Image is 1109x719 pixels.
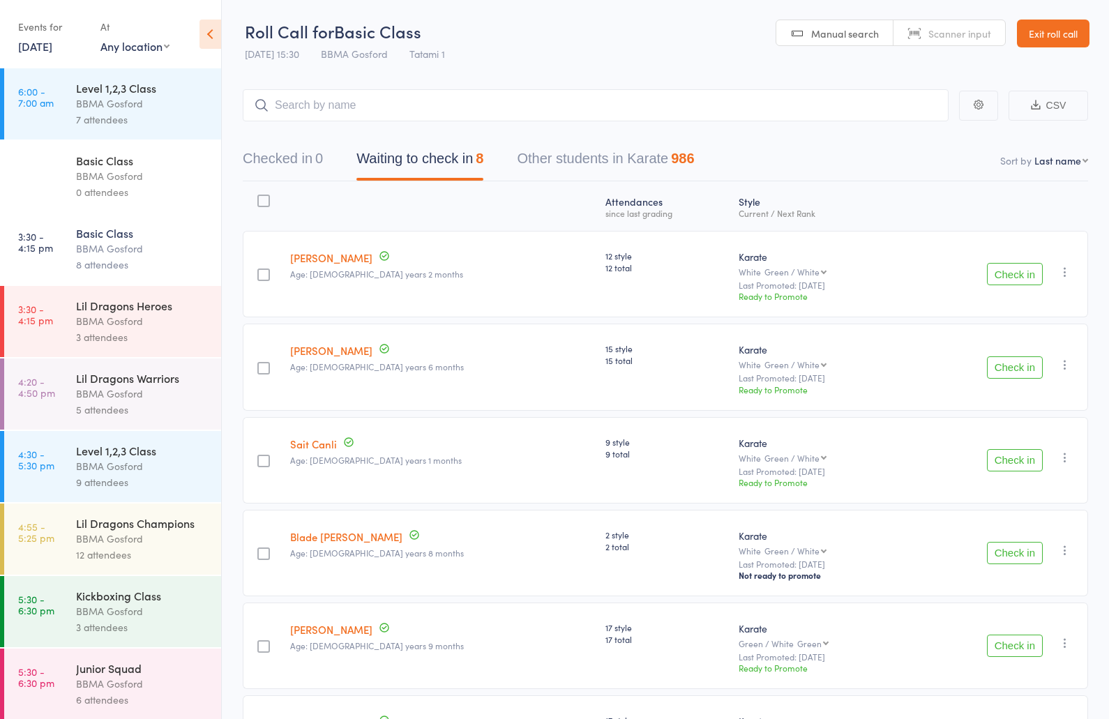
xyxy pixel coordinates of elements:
a: 4:30 -5:30 pmLevel 1,2,3 ClassBBMA Gosford9 attendees [4,431,221,502]
div: 5 attendees [76,402,209,418]
button: Waiting to check in8 [356,144,483,181]
span: Age: [DEMOGRAPHIC_DATA] years 6 months [290,361,464,372]
a: 3:30 -4:15 pmBasic ClassBBMA Gosford8 attendees [4,213,221,285]
div: Basic Class [76,225,209,241]
label: Sort by [1000,153,1032,167]
div: Green / White [764,453,820,462]
div: Lil Dragons Heroes [76,298,209,313]
div: Green / White [739,639,900,648]
div: 6 attendees [76,692,209,708]
button: Check in [987,635,1043,657]
div: Ready to Promote [739,662,900,674]
div: Not ready to promote [739,570,900,581]
a: Exit roll call [1017,20,1089,47]
div: Green / White [764,546,820,555]
time: 4:55 - 5:25 pm [18,521,54,543]
div: BBMA Gosford [76,241,209,257]
button: Other students in Karate986 [517,144,694,181]
div: 0 [315,151,323,166]
small: Last Promoted: [DATE] [739,373,900,383]
div: Kickboxing Class [76,588,209,603]
time: 3:30 - 4:15 pm [18,303,53,326]
button: Check in [987,449,1043,471]
div: Lil Dragons Champions [76,515,209,531]
div: Level 1,2,3 Class [76,443,209,458]
a: 5:30 -6:30 pmKickboxing ClassBBMA Gosford3 attendees [4,576,221,647]
a: [PERSON_NAME] [290,250,372,265]
div: 12 attendees [76,547,209,563]
div: 9 attendees [76,474,209,490]
div: At [100,15,169,38]
a: 4:55 -5:25 pmLil Dragons ChampionsBBMA Gosford12 attendees [4,504,221,575]
div: Current / Next Rank [739,209,900,218]
button: Checked in0 [243,144,323,181]
div: BBMA Gosford [76,531,209,547]
span: Age: [DEMOGRAPHIC_DATA] years 1 months [290,454,462,466]
div: Karate [739,529,900,543]
span: 17 total [605,633,727,645]
div: Atten­dances [600,188,733,225]
input: Search by name [243,89,949,121]
div: 986 [671,151,694,166]
a: [PERSON_NAME] [290,622,372,637]
div: White [739,453,900,462]
a: 6:00 -7:00 amLevel 1,2,3 ClassBBMA Gosford7 attendees [4,68,221,139]
small: Last Promoted: [DATE] [739,559,900,569]
a: 6:00 -6:45 amBasic ClassBBMA Gosford0 attendees [4,141,221,212]
time: 4:20 - 4:50 pm [18,376,55,398]
time: 3:30 - 4:15 pm [18,231,53,253]
span: Age: [DEMOGRAPHIC_DATA] years 9 months [290,639,464,651]
div: BBMA Gosford [76,313,209,329]
div: BBMA Gosford [76,676,209,692]
div: Style [733,188,905,225]
a: 4:20 -4:50 pmLil Dragons WarriorsBBMA Gosford5 attendees [4,358,221,430]
span: BBMA Gosford [321,47,388,61]
div: Ready to Promote [739,384,900,395]
span: Manual search [811,27,879,40]
time: 4:30 - 5:30 pm [18,448,54,471]
div: Karate [739,250,900,264]
a: [PERSON_NAME] [290,343,372,358]
time: 5:30 - 6:30 pm [18,593,54,616]
small: Last Promoted: [DATE] [739,280,900,290]
button: Check in [987,356,1043,379]
div: Junior Squad [76,660,209,676]
time: 6:00 - 6:45 am [18,158,54,181]
div: 0 attendees [76,184,209,200]
span: Age: [DEMOGRAPHIC_DATA] years 8 months [290,547,464,559]
div: Green / White [764,267,820,276]
div: Karate [739,342,900,356]
div: Green / White [764,360,820,369]
span: 12 total [605,262,727,273]
span: Age: [DEMOGRAPHIC_DATA] years 2 months [290,268,463,280]
div: Lil Dragons Warriors [76,370,209,386]
span: 9 total [605,448,727,460]
div: Any location [100,38,169,54]
span: Tatami 1 [409,47,445,61]
div: 7 attendees [76,112,209,128]
span: 15 style [605,342,727,354]
div: Karate [739,436,900,450]
div: Events for [18,15,86,38]
span: Basic Class [334,20,421,43]
div: 8 [476,151,483,166]
a: [DATE] [18,38,52,54]
div: BBMA Gosford [76,96,209,112]
div: Ready to Promote [739,476,900,488]
div: 3 attendees [76,329,209,345]
span: Roll Call for [245,20,334,43]
div: Green [797,639,822,648]
button: CSV [1009,91,1088,121]
small: Last Promoted: [DATE] [739,467,900,476]
time: 6:00 - 7:00 am [18,86,54,108]
button: Check in [987,263,1043,285]
div: BBMA Gosford [76,603,209,619]
div: Karate [739,621,900,635]
button: Check in [987,542,1043,564]
div: Basic Class [76,153,209,168]
span: 2 total [605,540,727,552]
small: Last Promoted: [DATE] [739,652,900,662]
div: Ready to Promote [739,290,900,302]
a: Blade [PERSON_NAME] [290,529,402,544]
span: 17 style [605,621,727,633]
